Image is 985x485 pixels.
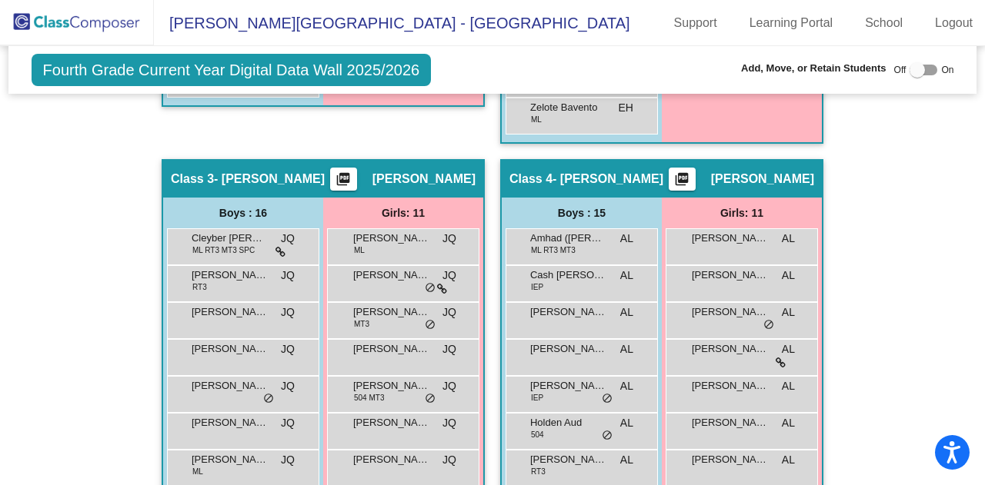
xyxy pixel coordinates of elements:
[662,198,822,228] div: Girls: 11
[782,267,795,284] span: AL
[354,244,365,256] span: ML
[741,61,886,76] span: Add, Move, or Retain Students
[442,452,456,468] span: JQ
[442,304,456,321] span: JQ
[853,11,915,35] a: School
[531,114,542,125] span: ML
[620,231,633,247] span: AL
[323,198,483,228] div: Girls: 11
[154,11,630,35] span: [PERSON_NAME][GEOGRAPHIC_DATA] - [GEOGRAPHIC_DATA]
[620,304,633,321] span: AL
[281,415,295,431] span: JQ
[32,54,432,86] span: Fourth Grade Current Year Digital Data Wall 2025/2026
[353,304,430,320] span: [PERSON_NAME]
[502,198,662,228] div: Boys : 15
[692,304,769,320] span: [PERSON_NAME]
[353,452,430,467] span: [PERSON_NAME]
[531,281,543,293] span: IEP
[530,415,607,430] span: Holden Aud
[442,231,456,247] span: JQ
[692,415,769,430] span: [PERSON_NAME]
[281,452,295,468] span: JQ
[353,267,430,283] span: [PERSON_NAME]
[894,63,907,77] span: Off
[620,341,633,357] span: AL
[192,231,269,246] span: Cleyber [PERSON_NAME]
[782,231,795,247] span: AL
[354,392,384,404] span: 504 MT3
[619,100,633,116] span: EH
[192,341,269,357] span: [PERSON_NAME][GEOGRAPHIC_DATA]
[782,304,795,321] span: AL
[442,378,456,394] span: JQ
[372,171,476,187] span: [PERSON_NAME]
[425,282,436,294] span: do_not_disturb_alt
[281,267,295,284] span: JQ
[192,378,269,394] span: [PERSON_NAME] Vessels
[509,171,553,187] span: Class 4
[530,100,607,115] span: Zelote Bavento
[530,231,607,246] span: Amhad ([PERSON_NAME]) Safi
[281,304,295,321] span: JQ
[531,244,576,256] span: ML RT3 MT3
[692,267,769,283] span: [PERSON_NAME] [PERSON_NAME]
[425,393,436,405] span: do_not_disturb_alt
[442,267,456,284] span: JQ
[530,341,607,357] span: [PERSON_NAME]
[163,198,323,228] div: Boys : 16
[334,171,352,193] mat-icon: picture_as_pdf
[602,430,613,442] span: do_not_disturb_alt
[531,392,543,404] span: IEP
[192,466,203,477] span: ML
[530,267,607,283] span: Cash [PERSON_NAME]
[425,319,436,331] span: do_not_disturb_alt
[620,415,633,431] span: AL
[281,231,295,247] span: JQ
[923,11,985,35] a: Logout
[602,393,613,405] span: do_not_disturb_alt
[782,378,795,394] span: AL
[192,267,269,283] span: [PERSON_NAME]
[782,341,795,357] span: AL
[442,415,456,431] span: JQ
[692,378,769,394] span: [PERSON_NAME]
[782,415,795,431] span: AL
[782,452,795,468] span: AL
[330,168,357,191] button: Print Students Details
[531,466,546,477] span: RT3
[442,341,456,357] span: JQ
[669,168,696,191] button: Print Students Details
[192,304,269,320] span: [PERSON_NAME]
[281,341,295,357] span: JQ
[530,378,607,394] span: [PERSON_NAME]
[530,304,607,320] span: [PERSON_NAME]
[553,171,663,187] span: - [PERSON_NAME]
[531,429,544,440] span: 504
[620,267,633,284] span: AL
[171,171,214,187] span: Class 3
[620,452,633,468] span: AL
[192,281,207,293] span: RT3
[353,341,430,357] span: [PERSON_NAME]
[692,341,769,357] span: [PERSON_NAME]
[941,63,953,77] span: On
[214,171,325,187] span: - [PERSON_NAME]
[692,452,769,467] span: [PERSON_NAME]
[353,231,430,246] span: [PERSON_NAME]
[353,378,430,394] span: [PERSON_NAME]
[192,244,255,256] span: ML RT3 MT3 SPC
[673,171,691,193] mat-icon: picture_as_pdf
[711,171,814,187] span: [PERSON_NAME]
[620,378,633,394] span: AL
[192,415,269,430] span: [PERSON_NAME] "[PERSON_NAME]" [PERSON_NAME]
[763,319,774,331] span: do_not_disturb_alt
[192,452,269,467] span: [PERSON_NAME]
[354,318,369,330] span: MT3
[281,378,295,394] span: JQ
[353,415,430,430] span: [PERSON_NAME]
[530,452,607,467] span: [PERSON_NAME]
[737,11,846,35] a: Learning Portal
[662,11,730,35] a: Support
[692,231,769,246] span: [PERSON_NAME]
[263,393,274,405] span: do_not_disturb_alt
